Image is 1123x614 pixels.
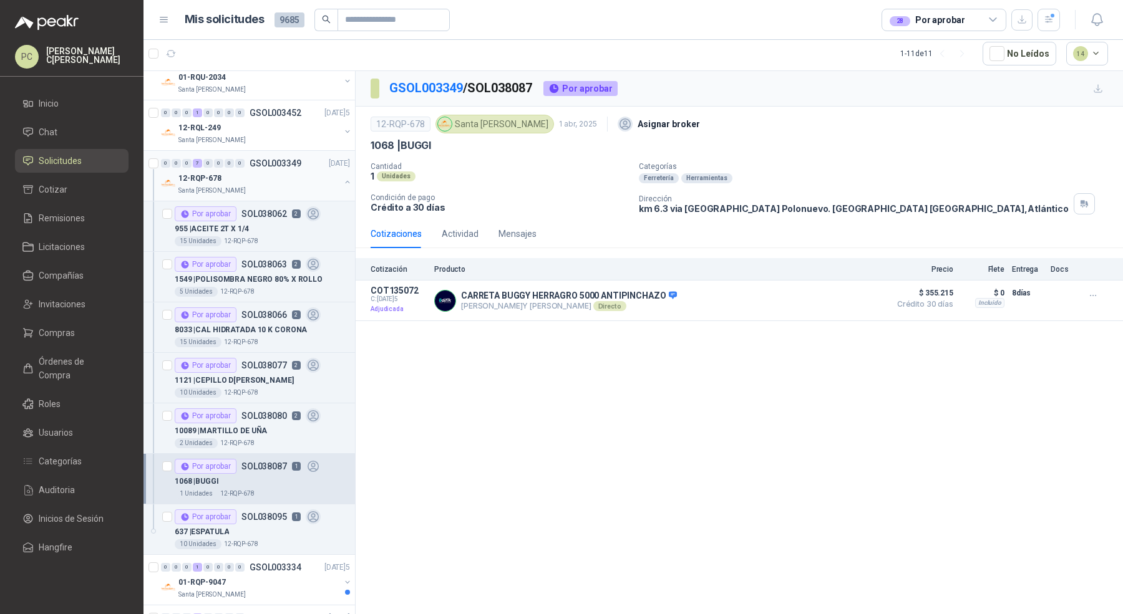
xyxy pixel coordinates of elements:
button: 14 [1066,42,1109,65]
h1: Mis solicitudes [185,11,265,29]
span: $ 355.215 [891,285,953,300]
a: GSOL003349 [389,80,463,95]
p: Santa [PERSON_NAME] [178,590,246,600]
div: Por aprobar [890,13,965,27]
div: Por aprobar [175,509,236,524]
p: 1549 | POLISOMBRA NEGRO 80% X ROLLO [175,274,323,285]
p: 1068 | BUGGI [371,139,431,152]
p: $ 0 [961,285,1004,300]
span: C: [DATE]5 [371,295,427,303]
div: 5 Unidades [175,287,218,297]
div: 2 Unidades [175,438,218,448]
img: Company Logo [438,117,452,131]
div: Actividad [442,227,479,241]
span: Órdenes de Compra [39,355,117,382]
p: 12-RQP-678 [224,236,258,246]
p: Cotización [371,265,427,274]
div: Por aprobar [175,257,236,272]
p: SOL038080 [241,411,287,420]
div: 0 [235,108,245,117]
p: 2 [292,310,301,319]
div: Herramientas [681,173,732,183]
p: 1068 | BUGGI [175,476,219,487]
div: Santa [PERSON_NAME] [435,115,554,133]
p: SOL038066 [241,310,287,319]
a: Por aprobarSOL03806321549 |POLISOMBRA NEGRO 80% X ROLLO5 Unidades12-RQP-678 [143,252,355,302]
div: 12-RQP-678 [371,117,430,132]
p: 637 | ESPATULA [175,526,229,538]
span: Auditoria [39,483,75,497]
a: Compañías [15,264,129,287]
div: PC [15,45,39,69]
p: 1 abr, 2025 [559,118,597,130]
span: Chat [39,125,57,139]
a: Remisiones [15,206,129,230]
div: 0 [214,159,223,168]
p: GSOL003349 [250,159,301,168]
p: 12-RQP-678 [224,539,258,549]
div: 0 [161,563,170,572]
p: 12-RQP-678 [224,337,258,347]
p: 955 | ACEITE 2T X 1/4 [175,223,249,235]
div: Mensajes [498,227,537,241]
div: Por aprobar [175,307,236,322]
p: SOL038095 [241,512,287,521]
div: Ferretería [639,173,679,183]
div: 0 [203,563,213,572]
div: Por aprobar [175,206,236,221]
p: 8033 | CAL HIDRATADA 10 K CORONA [175,324,307,336]
span: Invitaciones [39,297,85,311]
div: Por aprobar [175,459,236,474]
a: Inicios de Sesión [15,507,129,530]
div: 15 Unidades [175,236,221,246]
a: Compras [15,321,129,345]
div: Por aprobar [175,358,236,373]
p: [DATE]5 [324,562,350,573]
a: Órdenes de Compra [15,350,129,387]
a: 0 0 0 1 0 0 0 0 GSOL003452[DATE]5 Company Logo12-RQL-249Santa [PERSON_NAME] [161,105,352,145]
p: 1 [292,462,301,471]
span: 9685 [275,12,304,27]
div: 10 Unidades [175,388,221,398]
div: 0 [172,159,181,168]
p: Crédito a 30 días [371,202,629,213]
p: [PERSON_NAME] C[PERSON_NAME] [46,47,129,64]
img: Company Logo [161,125,176,140]
p: 1 [371,171,374,181]
p: 2 [292,209,301,218]
p: SOL038087 [241,462,287,471]
div: 0 [182,108,192,117]
button: No Leídos [983,42,1056,65]
p: GSOL003452 [250,108,301,117]
div: Unidades [377,171,416,181]
p: Producto [434,265,883,274]
p: km 6.3 via [GEOGRAPHIC_DATA] Polonuevo. [GEOGRAPHIC_DATA] [GEOGRAPHIC_DATA] , Atlántico [639,203,1069,214]
a: Usuarios [15,421,129,444]
a: Por aprobarSOL038080210089 |MARTILLO DE UÑA2 Unidades12-RQP-678 [143,403,355,454]
a: Categorías [15,449,129,473]
p: 2 [292,260,301,269]
div: 0 [182,159,192,168]
p: 12-RQP-678 [178,173,221,185]
p: 2 [292,361,301,370]
p: 12-RQP-678 [220,438,255,448]
p: 12-RQP-678 [224,388,258,398]
a: Por aprobarSOL03808711068 |BUGGI1 Unidades12-RQP-678 [143,454,355,504]
a: Roles [15,392,129,416]
span: search [322,15,331,24]
p: [PERSON_NAME]Y [PERSON_NAME] [461,301,677,311]
p: 1 [292,512,301,521]
p: Precio [891,265,953,274]
p: Categorías [639,162,1118,171]
p: [DATE]5 [324,107,350,119]
a: 0 0 0 7 0 0 0 0 GSOL003349[DATE] Company Logo12-RQP-678Santa [PERSON_NAME] [161,156,352,196]
div: 15 Unidades [175,337,221,347]
p: 12-RQL-249 [178,122,221,134]
img: Company Logo [161,75,176,90]
p: Condición de pago [371,193,629,202]
div: 0 [172,108,181,117]
p: SOL038062 [241,209,287,218]
div: Por aprobar [175,408,236,423]
div: 0 [203,108,213,117]
a: Invitaciones [15,292,129,316]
